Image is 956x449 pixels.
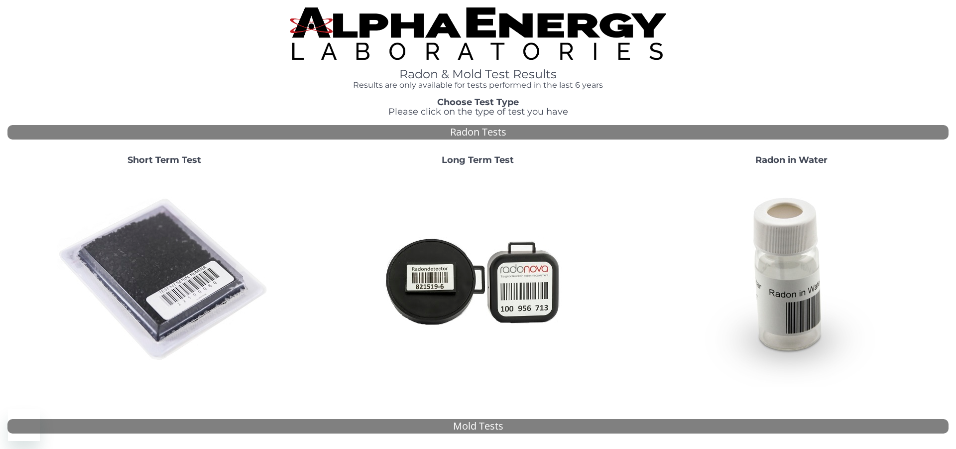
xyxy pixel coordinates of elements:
strong: Short Term Test [127,154,201,165]
span: Please click on the type of test you have [388,106,568,117]
h1: Radon & Mold Test Results [290,68,666,81]
div: Mold Tests [7,419,949,434]
strong: Long Term Test [442,154,514,165]
img: Radtrak2vsRadtrak3.jpg [371,173,585,387]
img: TightCrop.jpg [290,7,666,60]
strong: Choose Test Type [437,97,519,108]
img: RadoninWater.jpg [685,173,899,387]
iframe: Button to launch messaging window [8,409,40,441]
strong: Radon in Water [755,154,828,165]
div: Radon Tests [7,125,949,140]
img: ShortTerm.jpg [57,173,271,387]
h4: Results are only available for tests performed in the last 6 years [290,81,666,90]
